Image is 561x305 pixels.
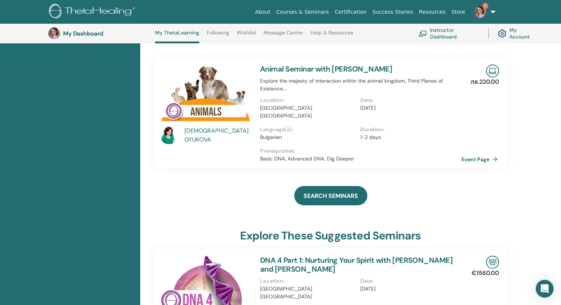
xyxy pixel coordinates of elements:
a: About [252,5,273,19]
a: Resources [416,5,449,19]
p: [GEOGRAPHIC_DATA], [GEOGRAPHIC_DATA] [260,285,356,301]
img: default.jpg [48,27,60,39]
a: SEARCH SEMINARS [294,186,367,205]
img: In-Person Seminar [486,256,499,269]
p: Duration : [360,126,456,133]
p: [DATE] [360,285,456,293]
img: chalkboard-teacher.svg [419,30,427,37]
a: Courses & Seminars [273,5,332,19]
a: Message Center [263,30,303,42]
a: Instructor Dashboard [419,25,479,42]
p: Explore the majesty of interaction within the animal kingdom, Third Planes of Existence... [260,77,460,93]
p: [GEOGRAPHIC_DATA], [GEOGRAPHIC_DATA] [260,104,356,120]
a: Event Page [462,154,501,165]
span: SEARCH SEMINARS [304,192,358,200]
p: Location : [260,277,356,285]
a: My ThetaLearning [155,30,199,43]
a: Help & Resources [311,30,353,42]
a: Following [207,30,229,42]
p: Date : [360,277,456,285]
h3: My Dashboard [63,30,137,37]
a: Store [449,5,468,19]
p: Bulgarian [260,133,356,141]
img: logo.png [49,4,138,20]
p: Language(s) : [260,126,356,133]
div: Open Intercom Messenger [536,280,554,298]
p: Basic DNA, Advanced DNA, Dig Deeper [260,155,460,163]
span: 1 [482,3,488,9]
a: My Account [498,25,537,42]
h3: explore these suggested seminars [240,229,421,242]
p: Prerequisites : [260,147,460,155]
a: Certification [332,5,369,19]
a: Wishlist [237,30,256,42]
a: [DEMOGRAPHIC_DATA] GYUROVA [184,126,253,144]
p: Location : [260,96,356,104]
img: Animal Seminar [160,64,251,129]
p: 1-2 days [360,133,456,141]
img: default.jpg [160,126,178,144]
img: Live Online Seminar [486,64,499,77]
a: Success Stories [370,5,416,19]
img: default.jpg [474,6,486,18]
a: DNA 4 Part 1: Nurturing Your Spirit with [PERSON_NAME] and [PERSON_NAME] [260,255,453,274]
p: лв.220.00 [470,77,499,86]
p: €1560.00 [472,269,499,278]
p: Date : [360,96,456,104]
img: cog.svg [498,27,506,40]
p: [DATE] [360,104,456,112]
a: Animal Seminar with [PERSON_NAME] [260,64,392,74]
